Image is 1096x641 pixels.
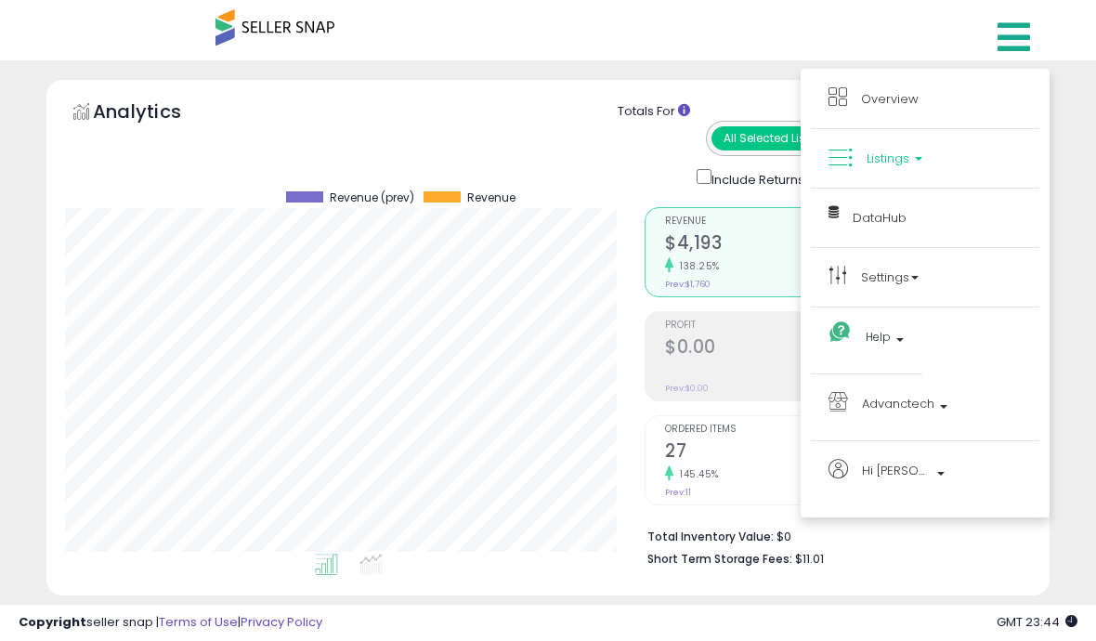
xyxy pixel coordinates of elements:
span: Listings [867,150,909,167]
span: DataHub [853,209,907,227]
a: Help [829,325,905,356]
span: Hi [PERSON_NAME] [862,459,932,482]
a: Advanctech [829,392,1022,423]
span: Help [866,325,891,348]
a: Overview [829,87,1022,111]
i: Get Help [829,320,852,344]
a: DataHub [829,206,1022,229]
a: Hi [PERSON_NAME] [829,459,1022,499]
a: Settings [829,266,1022,289]
span: Overview [861,90,919,108]
a: Listings [829,147,1022,170]
span: Advanctech [862,392,934,415]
